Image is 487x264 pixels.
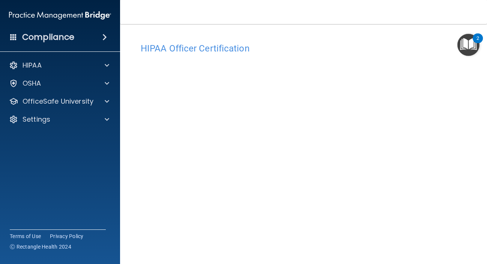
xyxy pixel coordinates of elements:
[23,115,50,124] p: Settings
[10,232,41,240] a: Terms of Use
[457,34,479,56] button: Open Resource Center, 2 new notifications
[10,243,71,250] span: Ⓒ Rectangle Health 2024
[22,32,74,42] h4: Compliance
[23,61,42,70] p: HIPAA
[9,97,109,106] a: OfficeSafe University
[9,61,109,70] a: HIPAA
[9,79,109,88] a: OSHA
[9,8,111,23] img: PMB logo
[9,115,109,124] a: Settings
[23,79,41,88] p: OSHA
[141,44,466,53] h4: HIPAA Officer Certification
[476,38,479,48] div: 2
[23,97,93,106] p: OfficeSafe University
[50,232,84,240] a: Privacy Policy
